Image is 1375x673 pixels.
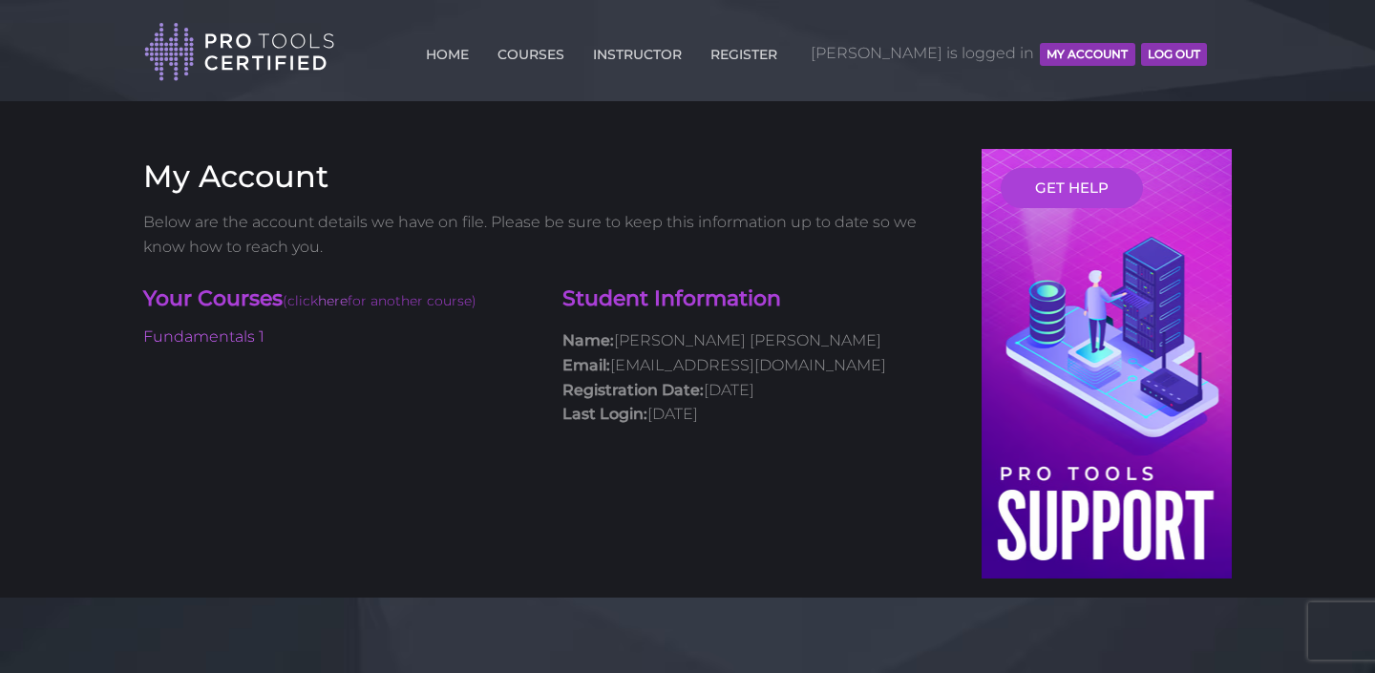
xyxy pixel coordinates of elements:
a: REGISTER [706,35,782,66]
button: MY ACCOUNT [1040,43,1134,66]
strong: Name: [562,331,614,349]
h4: Your Courses [143,284,534,316]
a: here [318,292,348,309]
a: INSTRUCTOR [588,35,687,66]
a: COURSES [493,35,569,66]
strong: Registration Date: [562,381,704,399]
button: Log Out [1141,43,1207,66]
h4: Student Information [562,284,953,314]
h3: My Account [143,158,953,195]
strong: Last Login: [562,405,647,423]
a: HOME [421,35,474,66]
a: GET HELP [1001,168,1143,208]
a: Fundamentals 1 [143,327,264,346]
img: Pro Tools Certified Logo [144,21,335,83]
p: [PERSON_NAME] [PERSON_NAME] [EMAIL_ADDRESS][DOMAIN_NAME] [DATE] [DATE] [562,328,953,426]
p: Below are the account details we have on file. Please be sure to keep this information up to date... [143,210,953,259]
span: (click for another course) [283,292,476,309]
strong: Email: [562,356,610,374]
span: [PERSON_NAME] is logged in [811,25,1207,82]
